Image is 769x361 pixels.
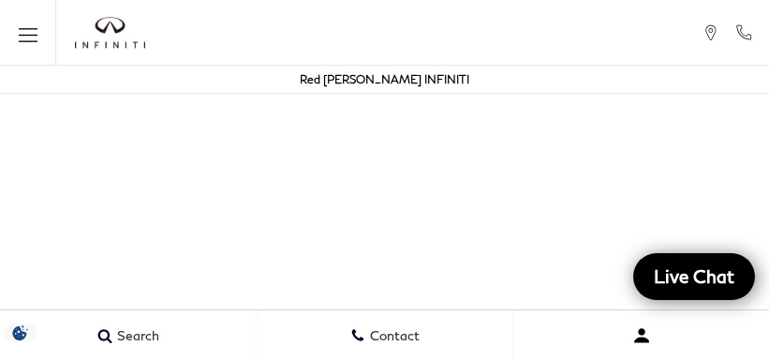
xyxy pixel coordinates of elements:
button: Open user profile menu [513,312,769,359]
span: Live Chat [644,264,744,288]
a: Red [PERSON_NAME] INFINITI [300,72,469,86]
img: INFINITI [75,17,145,49]
span: Search [112,328,159,344]
a: Live Chat [633,253,755,300]
span: Contact [365,328,420,344]
a: infiniti [75,17,145,49]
